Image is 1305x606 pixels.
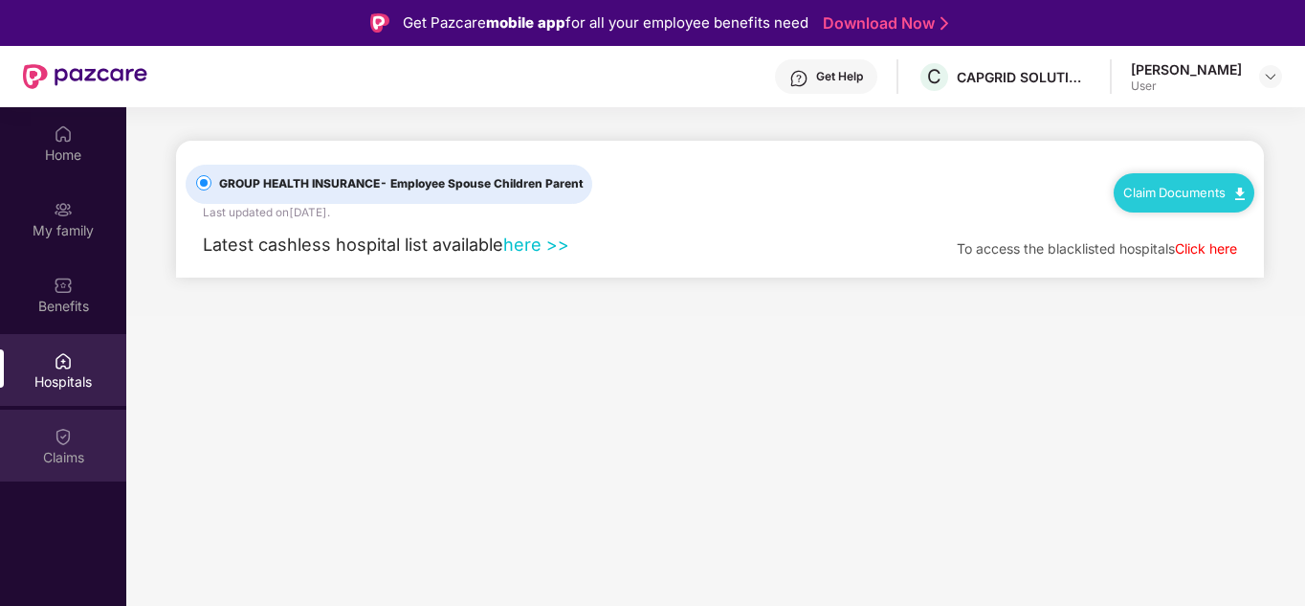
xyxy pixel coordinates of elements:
[503,234,569,255] a: here >>
[1263,69,1278,84] img: svg+xml;base64,PHN2ZyBpZD0iRHJvcGRvd24tMzJ4MzIiIHhtbG5zPSJodHRwOi8vd3d3LnczLm9yZy8yMDAwL3N2ZyIgd2...
[54,200,73,219] img: svg+xml;base64,PHN2ZyB3aWR0aD0iMjAiIGhlaWdodD0iMjAiIHZpZXdCb3g9IjAgMCAyMCAyMCIgZmlsbD0ibm9uZSIgeG...
[1123,185,1245,200] a: Claim Documents
[816,69,863,84] div: Get Help
[380,176,584,191] span: - Employee Spouse Children Parent
[940,13,948,34] img: Stroke
[927,65,941,88] span: C
[203,234,503,255] span: Latest cashless hospital list available
[823,13,942,34] a: Download Now
[54,276,73,295] img: svg+xml;base64,PHN2ZyBpZD0iQmVuZWZpdHMiIHhtbG5zPSJodHRwOi8vd3d3LnczLm9yZy8yMDAwL3N2ZyIgd2lkdGg9Ij...
[789,69,808,88] img: svg+xml;base64,PHN2ZyBpZD0iSGVscC0zMngzMiIgeG1sbnM9Imh0dHA6Ly93d3cudzMub3JnLzIwMDAvc3ZnIiB3aWR0aD...
[23,64,147,89] img: New Pazcare Logo
[54,427,73,446] img: svg+xml;base64,PHN2ZyBpZD0iQ2xhaW0iIHhtbG5zPSJodHRwOi8vd3d3LnczLm9yZy8yMDAwL3N2ZyIgd2lkdGg9IjIwIi...
[1235,188,1245,200] img: svg+xml;base64,PHN2ZyB4bWxucz0iaHR0cDovL3d3dy53My5vcmcvMjAwMC9zdmciIHdpZHRoPSIxMC40IiBoZWlnaHQ9Ij...
[54,124,73,144] img: svg+xml;base64,PHN2ZyBpZD0iSG9tZSIgeG1sbnM9Imh0dHA6Ly93d3cudzMub3JnLzIwMDAvc3ZnIiB3aWR0aD0iMjAiIG...
[1131,60,1242,79] div: [PERSON_NAME]
[486,13,565,32] strong: mobile app
[1131,79,1242,94] div: User
[957,68,1091,86] div: CAPGRID SOLUTIONS PRIVATE LIMITED
[403,11,808,34] div: Get Pazcare for all your employee benefits need
[1175,240,1237,257] a: Click here
[203,204,330,222] div: Last updated on [DATE] .
[370,13,389,33] img: Logo
[211,175,591,193] span: GROUP HEALTH INSURANCE
[54,351,73,370] img: svg+xml;base64,PHN2ZyBpZD0iSG9zcGl0YWxzIiB4bWxucz0iaHR0cDovL3d3dy53My5vcmcvMjAwMC9zdmciIHdpZHRoPS...
[957,240,1175,257] span: To access the blacklisted hospitals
